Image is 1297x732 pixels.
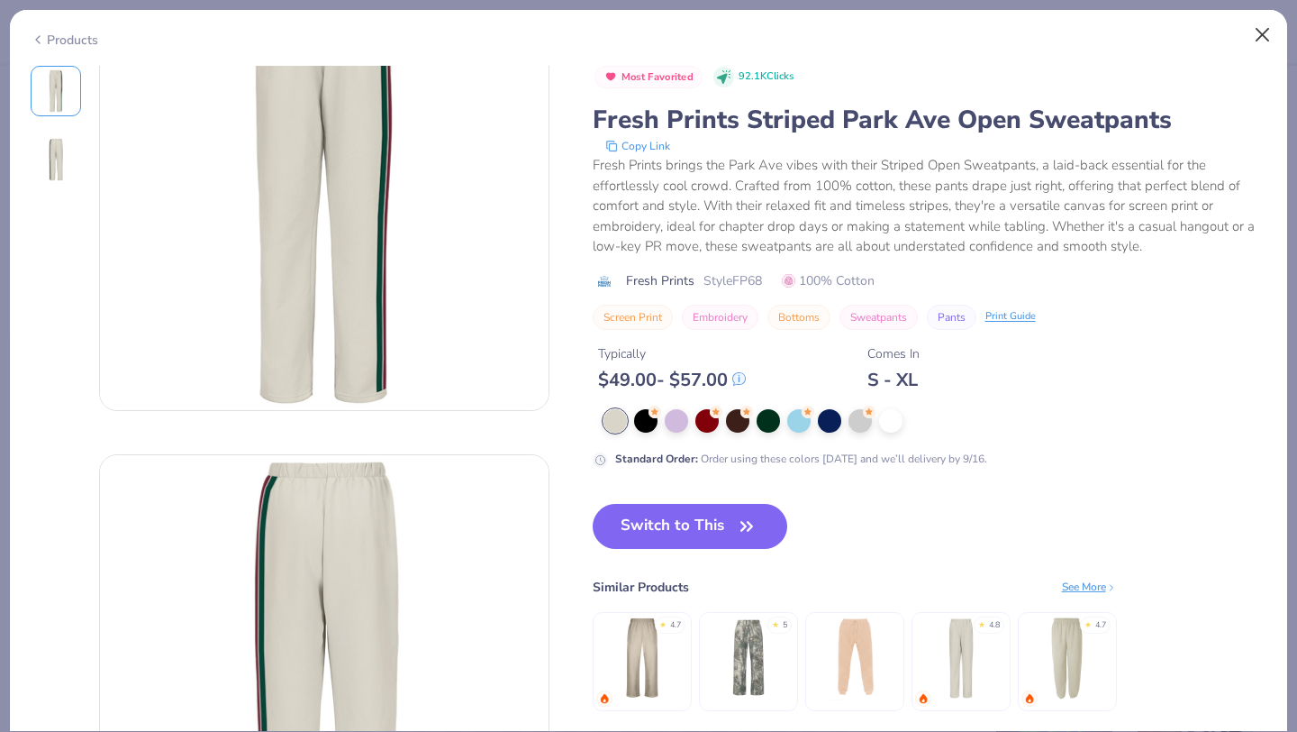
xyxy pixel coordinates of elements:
[918,693,929,704] img: trending.gif
[593,103,1267,137] div: Fresh Prints Striped Park Ave Open Sweatpants
[621,72,694,82] span: Most Favorited
[767,305,830,330] button: Bottoms
[703,271,762,290] span: Style FP68
[985,309,1036,325] div: Print Guide
[867,344,920,363] div: Comes In
[598,369,746,391] div: $ 49.00 - $ 57.00
[1024,615,1110,700] img: Gildan Adult Heavy Blend Adult 8 Oz. 50/50 Sweatpants
[593,274,617,288] img: brand logo
[783,619,787,632] div: 5
[626,271,694,290] span: Fresh Prints
[599,615,685,700] img: Fresh Prints San Diego Open Heavyweight Sweatpants
[1095,619,1106,632] div: 4.7
[782,271,875,290] span: 100% Cotton
[600,137,676,155] button: copy to clipboard
[593,578,689,597] div: Similar Products
[599,693,610,704] img: trending.gif
[927,305,976,330] button: Pants
[615,452,698,466] strong: Standard Order :
[670,619,681,632] div: 4.7
[772,619,779,627] div: ★
[594,66,703,89] button: Badge Button
[31,31,98,50] div: Products
[659,619,667,627] div: ★
[593,155,1267,257] div: Fresh Prints brings the Park Ave vibes with their Striped Open Sweatpants, a laid-back essential ...
[839,305,918,330] button: Sweatpants
[978,619,985,627] div: ★
[989,619,1000,632] div: 4.8
[593,305,673,330] button: Screen Print
[593,504,788,549] button: Switch to This
[918,615,1003,700] img: Fresh Prints Park Ave Open Sweatpants
[867,369,920,391] div: S - XL
[812,615,897,700] img: Bella + Canvas Unisex Sueded Fleece Jogger
[34,69,77,113] img: Front
[739,69,794,85] span: 92.1K Clicks
[1246,18,1280,52] button: Close
[603,69,618,84] img: Most Favorited sort
[1024,693,1035,704] img: trending.gif
[705,615,791,700] img: Fresh Prints San Diego Camo Open Heavyweight Sweatpants
[682,305,758,330] button: Embroidery
[1084,619,1092,627] div: ★
[1062,579,1117,595] div: See More
[34,138,77,181] img: Back
[598,344,746,363] div: Typically
[615,451,987,467] div: Order using these colors [DATE] and we’ll delivery by 9/16.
